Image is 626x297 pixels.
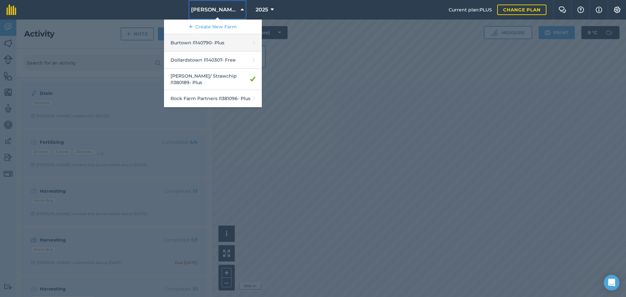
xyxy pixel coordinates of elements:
[7,5,16,15] img: fieldmargin Logo
[191,6,238,14] span: [PERSON_NAME]/ Strawchip I1380189
[613,7,621,13] img: A cog icon
[449,6,492,13] span: Current plan : PLUS
[256,6,268,14] span: 2025
[164,34,262,52] a: Burtown I1140790- Plus
[577,7,585,13] img: A question mark icon
[559,7,566,13] img: Two speech bubbles overlapping with the left bubble in the forefront
[164,69,262,90] a: [PERSON_NAME]/ Strawchip I1380189- Plus
[596,6,602,14] img: svg+xml;base64,PHN2ZyB4bWxucz0iaHR0cDovL3d3dy53My5vcmcvMjAwMC9zdmciIHdpZHRoPSIxNyIgaGVpZ2h0PSIxNy...
[604,275,619,290] div: Open Intercom Messenger
[164,52,262,69] a: Dollardstown I1140307- Free
[497,5,546,15] a: Change plan
[164,20,262,34] a: Create New Farm
[164,90,262,107] a: Rock Farm Partners I1381096- Plus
